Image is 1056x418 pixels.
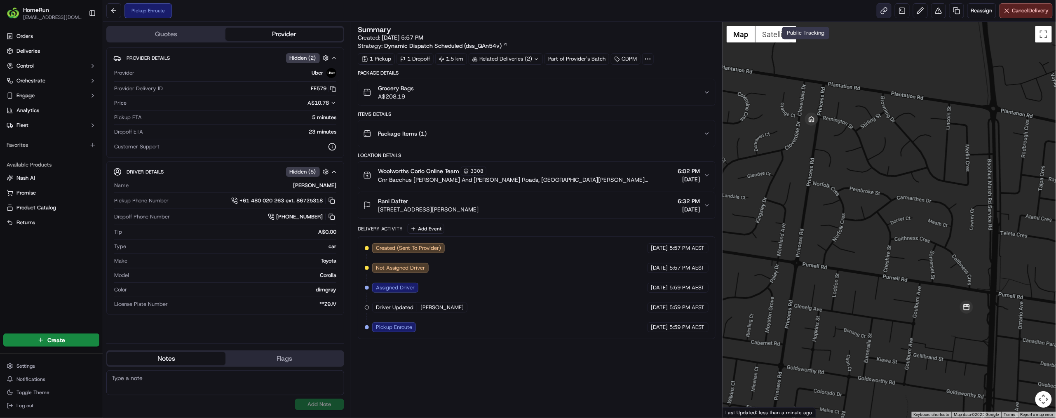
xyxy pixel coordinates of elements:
[954,412,999,417] span: Map data ©2025 Google
[3,119,99,132] button: Fleet
[376,284,415,291] span: Assigned Driver
[651,284,668,291] span: [DATE]
[264,99,336,107] button: A$10.78
[3,45,99,58] a: Deliveries
[3,158,99,171] div: Available Products
[114,143,160,150] span: Customer Support
[3,89,99,102] button: Engage
[376,264,425,272] span: Not Assigned Driver
[3,400,99,411] button: Log out
[16,77,45,85] span: Orchestrate
[378,205,479,214] span: [STREET_ADDRESS][PERSON_NAME]
[725,407,752,418] img: Google
[114,213,170,221] span: Dropoff Phone Number
[678,167,700,175] span: 6:02 PM
[225,352,344,365] button: Flags
[276,213,323,221] span: [PHONE_NUMBER]
[114,286,127,294] span: Color
[358,53,395,65] div: 1 Pickup
[971,7,993,14] span: Reassign
[16,47,40,55] span: Deliveries
[470,168,483,174] span: 3308
[8,132,150,146] p: Welcome 👋
[16,363,35,369] span: Settings
[678,205,700,214] span: [DATE]
[7,204,96,211] a: Product Catalog
[611,53,641,65] div: CDPM
[914,412,949,418] button: Keyboard shortcuts
[725,407,752,418] a: Open this area in Google Maps (opens a new window)
[107,352,225,365] button: Notes
[28,186,104,193] div: We're available if you need us!
[114,257,127,265] span: Make
[127,55,170,61] span: Provider Details
[358,42,508,50] div: Strategy:
[130,286,336,294] div: dimgray
[114,228,122,236] span: Tip
[670,284,705,291] span: 5:59 PM AEST
[756,26,796,42] button: Show satellite imagery
[727,26,756,42] button: Show street map
[231,196,336,205] a: +61 480 020 263 ext. 86725318
[376,244,441,252] span: Created (Sent To Provider)
[132,182,336,189] div: [PERSON_NAME]
[3,171,99,185] button: Nash AI
[3,333,99,347] button: Create
[3,360,99,372] button: Settings
[129,243,336,250] div: car
[146,128,336,136] div: 23 minutes
[16,92,35,99] span: Engage
[125,228,336,236] div: A$0.00
[131,257,336,265] div: Toyota
[311,85,336,92] button: FE579
[16,219,35,226] span: Returns
[469,53,543,65] div: Related Deliveries (2)
[651,324,668,331] span: [DATE]
[378,92,414,101] span: A$208.19
[376,304,413,311] span: Driver Updated
[376,324,412,331] span: Pickup Enroute
[651,244,668,252] span: [DATE]
[114,85,163,92] span: Provider Delivery ID
[1004,412,1016,417] a: Terms (opens in new tab)
[16,376,45,383] span: Notifications
[378,84,414,92] span: Grocery Bags
[47,336,65,344] span: Create
[23,6,49,14] button: HomeRun
[21,153,148,161] input: Got a question? Start typing here...
[7,219,96,226] a: Returns
[290,168,316,176] span: Hidden ( 5 )
[113,165,337,178] button: Driver DetailsHidden (5)
[723,407,816,418] div: Last Updated: less than a minute ago
[66,216,136,230] a: 💻API Documentation
[3,373,99,385] button: Notifications
[678,175,700,183] span: [DATE]
[312,69,323,77] span: Uber
[3,74,99,87] button: Orchestrate
[420,304,464,311] span: [PERSON_NAME]
[290,54,316,62] span: Hidden ( 2 )
[114,128,143,136] span: Dropoff ETA
[70,220,76,226] div: 💻
[358,225,403,232] div: Delivery Activity
[3,186,99,200] button: Promise
[114,301,168,308] span: License Plate Number
[358,120,715,147] button: Package Items (1)
[3,3,85,23] button: HomeRunHomeRun[EMAIL_ADDRESS][DOMAIN_NAME]
[378,197,408,205] span: Rani Dafter
[3,387,99,398] button: Toggle Theme
[3,216,99,229] button: Returns
[358,70,716,76] div: Package Details
[384,42,502,50] span: Dynamic Dispatch Scheduled (dss_QAn54v)
[7,7,20,20] img: HomeRun
[16,204,56,211] span: Product Catalog
[1012,7,1049,14] span: Cancel Delivery
[16,62,34,70] span: Control
[651,264,668,272] span: [DATE]
[140,181,150,190] button: Start new chat
[114,197,169,204] span: Pickup Phone Number
[16,389,49,396] span: Toggle Theme
[3,139,99,152] div: Favorites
